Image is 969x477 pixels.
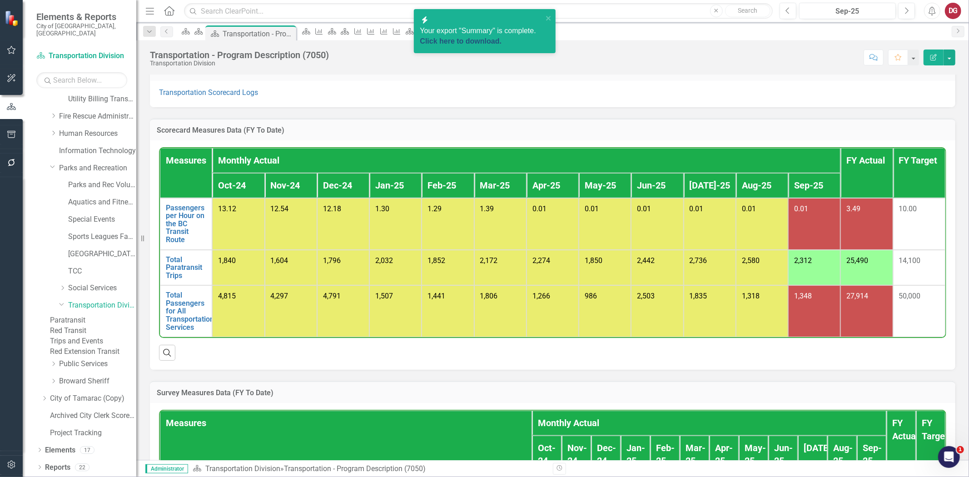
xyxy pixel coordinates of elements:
span: 1,796 [323,256,341,265]
span: 0.01 [585,204,599,213]
span: 4,815 [218,292,236,300]
img: ClearPoint Strategy [4,10,21,27]
button: close [546,13,552,23]
span: 0.01 [532,204,547,213]
a: Aquatics and Fitness Center [68,197,136,208]
button: DG [945,3,961,19]
a: Parks and Rec Volunteers [68,180,136,190]
span: 986 [585,292,597,300]
span: 0.01 [637,204,651,213]
span: 12.18 [323,204,341,213]
span: 1,850 [585,256,602,265]
small: City of [GEOGRAPHIC_DATA], [GEOGRAPHIC_DATA] [36,22,127,37]
span: 1,348 [794,292,812,300]
span: 1,318 [742,292,760,300]
span: 0.01 [794,204,808,213]
div: Transportation - Program Description (7050) [223,28,294,40]
span: 2,503 [637,292,655,300]
span: 1,806 [480,292,498,300]
a: Click here to download. [420,37,502,45]
span: 1,604 [271,256,288,265]
button: Search [725,5,770,17]
a: Transportation Division [205,464,280,473]
span: Search [738,7,757,14]
span: 1.30 [375,204,389,213]
span: 1 [957,446,964,453]
span: 50,000 [899,292,921,300]
a: Parks and Recreation [59,163,136,174]
span: 2,274 [532,256,550,265]
a: Archived City Clerk Scorecard [50,411,136,421]
span: 2,172 [480,256,498,265]
a: Transportation Division [68,300,136,311]
a: Total Passengers for All Transportation Services [166,291,214,331]
a: City of Tamarac (Copy) [50,393,136,404]
h3: Scorecard Measures Data (FY To Date) [157,126,949,134]
span: 0.01 [742,204,756,213]
div: » [193,464,546,474]
span: 12.54 [271,204,289,213]
span: Administrator [145,464,188,473]
span: 2,736 [690,256,707,265]
span: 2,442 [637,256,655,265]
input: Search ClearPoint... [184,3,773,19]
a: Special Events [68,214,136,225]
span: 1,441 [427,292,445,300]
span: 2,312 [794,256,812,265]
div: Transportation Division [150,60,329,67]
span: Your export "Summary" is complete. [420,27,543,47]
span: 1.29 [427,204,442,213]
span: 27,914 [846,292,868,300]
div: Transportation - Program Description (7050) [150,50,329,60]
div: 22 [75,463,89,471]
a: Passengers per Hour on the BC Transit Route [166,204,206,244]
a: Total Paratransit Trips [166,256,206,280]
input: Search Below... [36,72,127,88]
span: 14,100 [899,256,921,265]
td: Double-Click to Edit Right Click for Context Menu [160,250,212,286]
a: Reports [45,462,70,473]
a: Red Extension Transit [50,347,136,357]
span: 4,791 [323,292,341,300]
span: Elements & Reports [36,11,127,22]
a: Public Services [59,359,136,369]
button: Sep-25 [799,3,896,19]
span: 25,490 [846,256,868,265]
span: 2,032 [375,256,393,265]
a: Elements [45,445,75,456]
span: 0.01 [690,204,704,213]
span: 10.00 [899,204,917,213]
a: TCC [68,266,136,277]
span: 1,852 [427,256,445,265]
a: Transportation Scorecard Logs [159,88,258,97]
a: Project Tracking [50,428,136,438]
a: Broward Sheriff [59,376,136,387]
a: Trips and Events [50,336,136,347]
span: 1,840 [218,256,236,265]
span: 4,297 [271,292,288,300]
a: Utility Billing Transactional Survey [68,94,136,104]
a: Fire Rescue Administration [59,111,136,122]
span: 1,507 [375,292,393,300]
h3: Survey Measures Data (FY To Date) [157,389,949,397]
span: 1,266 [532,292,550,300]
a: [GEOGRAPHIC_DATA] [68,249,136,259]
td: Double-Click to Edit Right Click for Context Menu [160,198,212,250]
span: 1.39 [480,204,494,213]
span: 13.12 [218,204,236,213]
a: Red Transit [50,326,136,336]
div: Sep-25 [802,6,893,17]
a: Paratransit [50,315,136,326]
a: Transportation Division [36,51,127,61]
iframe: Intercom live chat [938,446,960,468]
div: Transportation - Program Description (7050) [284,464,426,473]
h3: Links [157,66,949,75]
a: Information Technology [59,146,136,156]
span: 2,580 [742,256,760,265]
span: 1,835 [690,292,707,300]
div: 17 [80,446,94,454]
a: Social Services [68,283,136,293]
td: Double-Click to Edit Right Click for Context Menu [160,285,212,337]
a: Human Resources [59,129,136,139]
